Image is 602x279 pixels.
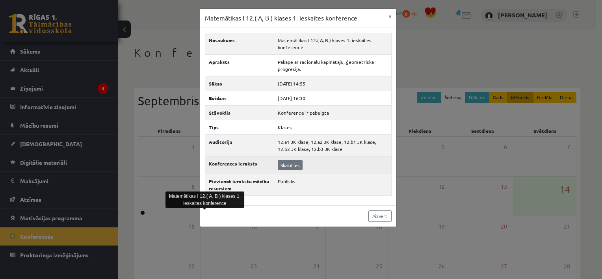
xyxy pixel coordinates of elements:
th: Pievienot ierakstu mācību resursiem [205,174,274,195]
div: Matemātikas I 12.( A, B ) klases 1. ieskaites konference [165,192,244,208]
a: Aizvērt [368,210,392,222]
td: Klases [274,120,391,134]
th: Sākas [205,76,274,91]
td: 12.a1 JK klase, 12.a2 JK klase, 12.b1 JK klase, 12.b2 JK klase, 12.b3 JK klase [274,134,391,156]
th: Beidzas [205,91,274,105]
th: Auditorija [205,134,274,156]
th: Tips [205,120,274,134]
h3: Matemātikas I 12.( A, B ) klases 1. ieskaites konference [205,13,357,23]
td: Publisks [274,174,391,195]
button: × [384,9,396,24]
th: Stāvoklis [205,105,274,120]
th: Nosaukums [205,33,274,54]
th: Konferences ieraksts [205,156,274,174]
td: Matemātikas I 12.( A, B ) klases 1. ieskaites konference [274,33,391,54]
td: [DATE] 14:55 [274,76,391,91]
td: Konference ir pabeigta [274,105,391,120]
td: Pakāpe ar racionālu kāpinātāju, ģeometriskā progresija. [274,54,391,76]
a: Skatīties [278,160,303,170]
th: Apraksts [205,54,274,76]
td: [DATE] 16:30 [274,91,391,105]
